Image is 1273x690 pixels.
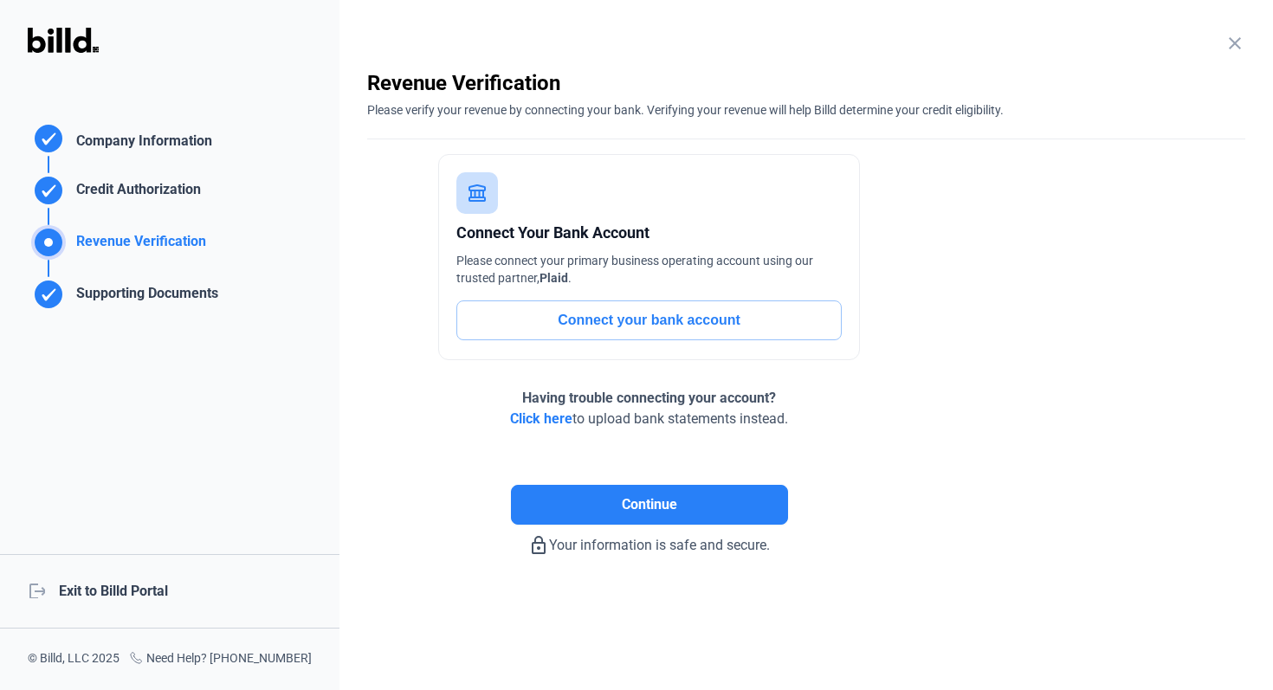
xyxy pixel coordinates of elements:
div: to upload bank statements instead. [510,388,788,429]
div: Need Help? [PHONE_NUMBER] [129,649,312,669]
div: Revenue Verification [69,231,206,260]
div: © Billd, LLC 2025 [28,649,120,669]
div: Your information is safe and secure. [367,525,931,556]
div: Please verify your revenue by connecting your bank. Verifying your revenue will help Billd determ... [367,97,1245,119]
button: Connect your bank account [456,300,842,340]
mat-icon: logout [28,581,45,598]
div: Revenue Verification [367,69,1245,97]
span: Plaid [540,271,568,285]
button: Continue [511,485,788,525]
div: Credit Authorization [69,179,201,208]
mat-icon: lock_outline [528,535,549,556]
span: Click here [510,410,572,427]
div: Connect Your Bank Account [456,221,842,245]
mat-icon: close [1225,33,1245,54]
span: Continue [622,494,677,515]
div: Please connect your primary business operating account using our trusted partner, . [456,252,842,287]
div: Company Information [69,131,212,156]
div: Supporting Documents [69,283,218,312]
span: Having trouble connecting your account? [522,390,776,406]
img: Billd Logo [28,28,99,53]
